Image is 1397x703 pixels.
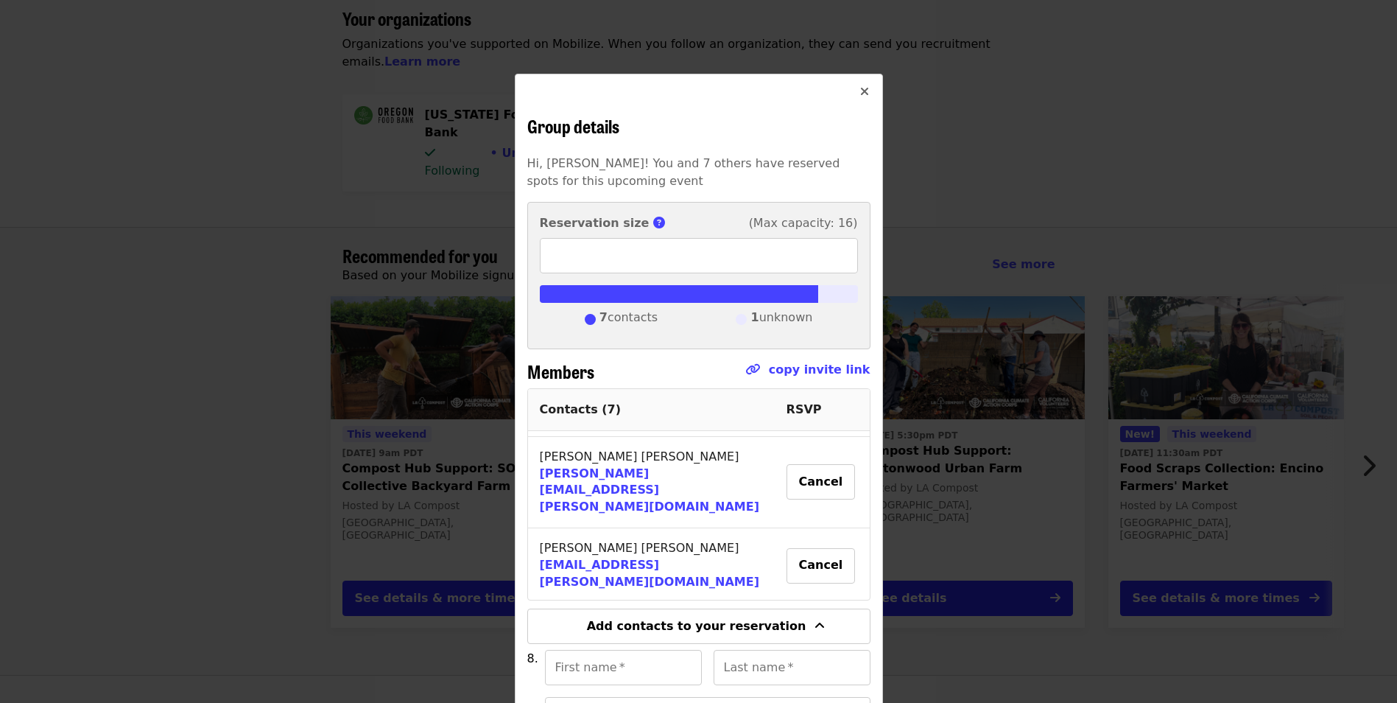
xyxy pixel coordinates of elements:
[527,113,619,139] span: Group details
[751,310,759,324] strong: 1
[653,216,665,230] i: circle-question icon
[527,358,594,384] span: Members
[745,363,760,377] i: link icon
[587,619,806,633] span: Add contacts to your reservation
[545,650,702,685] input: First name
[527,609,870,644] button: Add contacts to your reservation
[527,651,538,665] span: 8.
[540,558,760,589] a: [EMAIL_ADDRESS][PERSON_NAME][DOMAIN_NAME]
[860,85,869,99] i: times icon
[599,310,608,324] strong: 7
[528,437,775,529] td: [PERSON_NAME] [PERSON_NAME]
[653,216,674,230] span: This is the number of group members you reserved spots for.
[847,74,882,110] button: Close
[540,466,760,514] a: [PERSON_NAME][EMAIL_ADDRESS][PERSON_NAME][DOMAIN_NAME]
[769,363,870,377] a: copy invite link
[775,389,870,431] th: RSVP
[787,548,856,584] button: Cancel
[528,528,775,604] td: [PERSON_NAME] [PERSON_NAME]
[528,389,775,431] th: Contacts ( 7 )
[751,309,813,331] span: unknown
[749,214,858,232] span: (Max capacity: 16)
[787,464,856,500] button: Cancel
[814,619,825,633] i: angle-up icon
[714,650,870,685] input: Last name
[527,156,840,188] span: Hi, [PERSON_NAME]! You and 7 others have reserved spots for this upcoming event
[599,309,658,331] span: contacts
[540,216,650,230] strong: Reservation size
[745,361,870,388] span: Click to copy link!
